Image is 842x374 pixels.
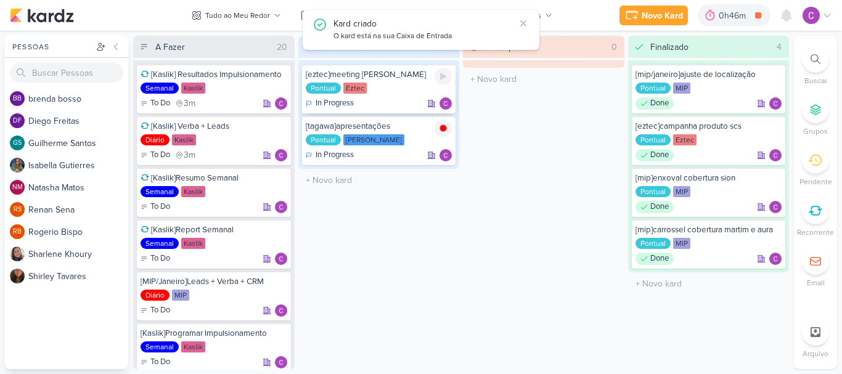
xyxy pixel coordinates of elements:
[28,115,128,128] div: D i e g o F r e i t a s
[769,149,782,161] div: Responsável: Carlos Lima
[141,149,170,161] div: To Do
[181,341,205,352] div: Kaslik
[275,253,287,265] img: Carlos Lima
[275,149,287,161] div: Responsável: Carlos Lima
[631,275,787,293] input: + Novo kard
[333,17,515,30] div: Kard criado
[275,304,287,317] div: Responsável: Carlos Lima
[10,8,74,23] img: kardz.app
[141,328,287,339] div: [Kaslik]Programar Impulsionamento
[306,121,452,132] div: [tagawa]apresentações
[10,113,25,128] div: Diego Freitas
[28,270,128,283] div: S h i r l e y T a v a r e s
[175,97,195,110] div: último check-in há 3 meses
[803,348,828,359] p: Arquivo
[10,41,94,52] div: Pessoas
[673,134,697,145] div: Eztec
[13,229,22,235] p: RB
[439,149,452,161] div: Responsável: Carlos Lima
[28,159,128,172] div: I s a b e l l a G u t i e r r e s
[28,181,128,194] div: N a t a s h a M a t o s
[769,201,782,213] img: Carlos Lima
[719,9,750,22] div: 0h46m
[619,6,688,25] button: Novo Kard
[803,7,820,24] img: Carlos Lima
[172,134,196,145] div: Kaslik
[141,121,287,132] div: [Kaslik] Verba + Leads
[642,9,683,22] div: Novo Kard
[181,186,205,197] div: Kaslik
[10,269,25,283] img: Shirley Tavares
[333,30,515,43] div: O kard está na sua Caixa de Entrada
[181,83,205,94] div: Kaslik
[465,70,622,88] input: + Novo kard
[141,341,179,352] div: Semanal
[607,41,622,54] div: 0
[673,186,690,197] div: MIP
[141,276,287,287] div: [MIP/Janeiro]Leads + Verba + CRM
[28,226,128,238] div: R o g e r i o B i s p o
[636,238,671,249] div: Pontual
[636,83,671,94] div: Pontual
[650,97,669,110] p: Done
[306,97,354,110] div: In Progress
[141,253,170,265] div: To Do
[343,134,404,145] div: [PERSON_NAME]
[636,201,674,213] div: Done
[306,69,452,80] div: [eztec]meeting Isa
[14,206,22,213] p: RS
[650,253,669,265] p: Done
[275,253,287,265] div: Responsável: Carlos Lima
[772,41,787,54] div: 4
[141,290,170,301] div: Diário
[769,97,782,110] img: Carlos Lima
[150,253,170,265] p: To Do
[636,134,671,145] div: Pontual
[10,224,25,239] div: Rogerio Bispo
[155,41,185,54] div: A Fazer
[275,97,287,110] div: Responsável: Carlos Lima
[636,253,674,265] div: Done
[439,97,452,110] div: Responsável: Carlos Lima
[435,68,452,85] div: Ligar relógio
[306,149,354,161] div: In Progress
[10,136,25,150] div: Guilherme Santos
[435,120,452,137] img: tracking
[141,304,170,317] div: To Do
[636,149,674,161] div: Done
[275,356,287,368] div: Responsável: Carlos Lima
[28,248,128,261] div: S h a r l e n e K h o u r y
[673,238,690,249] div: MIP
[150,201,170,213] p: To Do
[794,46,837,86] li: Ctrl + F
[799,176,832,187] p: Pendente
[13,118,22,124] p: DF
[10,180,25,195] div: Natasha Matos
[636,69,782,80] div: [mip/janeiro]ajuste de localização
[28,137,128,150] div: G u i l h e r m e S a n t o s
[275,356,287,368] img: Carlos Lima
[275,149,287,161] img: Carlos Lima
[10,246,25,261] img: Sharlene Khoury
[316,149,354,161] p: In Progress
[141,173,287,184] div: [Kaslik]Resumo Semanal
[803,126,828,137] p: Grupos
[175,149,195,161] div: último check-in há 3 meses
[10,202,25,217] div: Renan Sena
[141,356,170,368] div: To Do
[12,184,23,191] p: NM
[172,290,189,301] div: MIP
[272,41,292,54] div: 20
[306,134,341,145] div: Pontual
[769,253,782,265] div: Responsável: Carlos Lima
[10,158,25,173] img: Isabella Gutierres
[301,171,457,189] input: + Novo kard
[636,97,674,110] div: Done
[769,97,782,110] div: Responsável: Carlos Lima
[804,75,827,86] p: Buscar
[636,224,782,235] div: [mip]carrossel cobertura martim e aura
[673,83,690,94] div: MIP
[650,149,669,161] p: Done
[636,173,782,184] div: [mip]enxoval cobertura sion
[150,149,170,161] p: To Do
